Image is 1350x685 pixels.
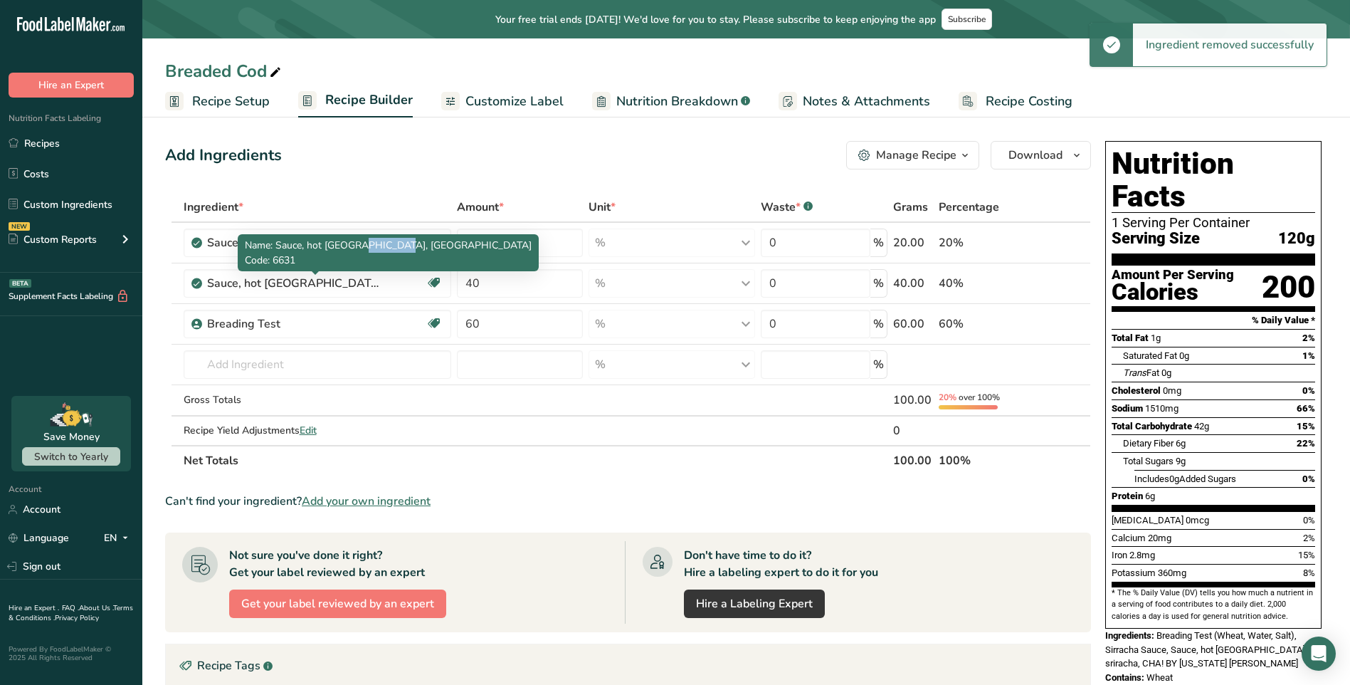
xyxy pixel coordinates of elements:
[1105,630,1154,641] span: Ingredients:
[939,234,1023,251] div: 20%
[948,14,986,25] span: Subscribe
[1302,474,1315,484] span: 0%
[1112,312,1315,329] section: % Daily Value *
[846,141,979,169] button: Manage Recipe
[245,239,532,252] span: Name: Sauce, hot [GEOGRAPHIC_DATA], [GEOGRAPHIC_DATA]
[890,445,937,475] th: 100.00
[1112,491,1143,501] span: Protein
[1112,421,1192,432] span: Total Carbohydrate
[298,84,413,118] a: Recipe Builder
[1129,550,1155,560] span: 2.8mg
[1112,333,1149,343] span: Total Fat
[34,450,108,464] span: Switch to Yearly
[1105,672,1144,683] span: Contains:
[893,422,934,439] div: 0
[1112,533,1146,543] span: Calcium
[959,392,1000,403] span: over 100%
[1112,268,1234,282] div: Amount Per Serving
[207,275,385,292] div: Sauce, hot [GEOGRAPHIC_DATA], sriracha
[803,92,930,111] span: Notes & Attachments
[1123,367,1159,378] span: Fat
[55,613,99,623] a: Privacy Policy
[936,445,1026,475] th: 100%
[779,85,930,117] a: Notes & Attachments
[1148,533,1171,543] span: 20mg
[1151,333,1161,343] span: 1g
[165,493,1091,510] div: Can't find your ingredient?
[165,144,282,167] div: Add Ingredients
[441,85,564,117] a: Customize Label
[939,275,1023,292] div: 40%
[893,275,934,292] div: 40.00
[241,595,434,612] span: Get your label reviewed by an expert
[1133,23,1327,66] div: Ingredient removed successfully
[1176,456,1186,466] span: 9g
[1112,587,1315,622] section: * The % Daily Value (DV) tells you how much a nutrient in a serving of food contributes to a dail...
[939,392,956,403] span: 20%
[592,85,750,117] a: Nutrition Breakdown
[184,392,451,407] div: Gross Totals
[1146,672,1173,683] span: Wheat
[1302,333,1315,343] span: 2%
[959,85,1072,117] a: Recipe Costing
[184,350,451,379] input: Add Ingredient
[9,525,69,550] a: Language
[1112,403,1143,414] span: Sodium
[62,603,79,613] a: FAQ .
[1169,474,1179,484] span: 0g
[1145,403,1178,414] span: 1510mg
[9,603,59,613] a: Hire an Expert .
[1112,550,1127,560] span: Iron
[1163,385,1181,396] span: 0mg
[1302,350,1315,361] span: 1%
[1008,147,1062,164] span: Download
[589,199,616,216] span: Unit
[1297,421,1315,432] span: 15%
[181,445,890,475] th: Net Totals
[991,141,1091,169] button: Download
[104,530,134,547] div: EN
[1123,367,1146,378] i: Trans
[43,429,100,444] div: Save Money
[1186,515,1209,525] span: 0mcg
[1297,403,1315,414] span: 66%
[1112,385,1161,396] span: Cholesterol
[1123,438,1174,449] span: Dietary Fiber
[1278,230,1315,248] span: 120g
[893,315,934,333] div: 60.00
[165,85,270,117] a: Recipe Setup
[9,645,134,662] div: Powered By FoodLabelMaker © 2025 All Rights Reserved
[893,234,934,251] div: 20.00
[207,315,385,333] div: Breading Test
[1105,630,1307,669] span: Breading Test (Wheat, Water, Salt), Sirracha Sauce, Sauce, hot [GEOGRAPHIC_DATA], sriracha, CHA! ...
[465,92,564,111] span: Customize Label
[1112,515,1183,525] span: [MEDICAL_DATA]
[1112,568,1156,578] span: Potassium
[495,12,936,27] span: Your free trial ends [DATE]! We'd love for you to stay. Please subscribe to keep enjoying the app
[192,92,270,111] span: Recipe Setup
[229,590,446,618] button: Get your label reviewed by an expert
[302,493,431,510] span: Add your own ingredient
[9,222,30,231] div: NEW
[893,199,928,216] span: Grams
[1112,282,1234,303] div: Calories
[1112,147,1315,213] h1: Nutrition Facts
[184,199,243,216] span: Ingredient
[939,315,1023,333] div: 60%
[1262,268,1315,306] div: 200
[79,603,113,613] a: About Us .
[1303,568,1315,578] span: 8%
[165,58,284,84] div: Breaded Cod
[1302,637,1336,671] div: Open Intercom Messenger
[893,392,934,409] div: 100.00
[1145,491,1155,501] span: 6g
[1112,230,1200,248] span: Serving Size
[207,234,385,251] div: Sauce, hot [GEOGRAPHIC_DATA], sriracha, CHA! BY [US_STATE] [PERSON_NAME]
[457,199,504,216] span: Amount
[1303,515,1315,525] span: 0%
[300,424,317,437] span: Edit
[616,92,738,111] span: Nutrition Breakdown
[942,9,992,30] button: Subscribe
[245,253,295,267] span: Code: 6631
[9,73,134,98] button: Hire an Expert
